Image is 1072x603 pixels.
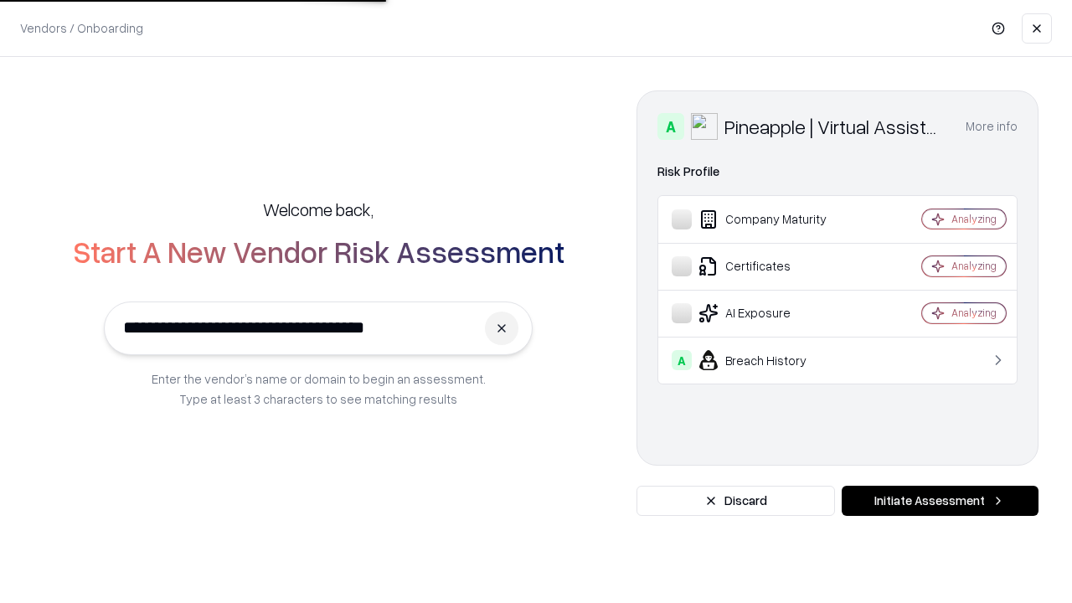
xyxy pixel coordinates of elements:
[951,306,997,320] div: Analyzing
[672,350,872,370] div: Breach History
[672,350,692,370] div: A
[672,209,872,229] div: Company Maturity
[951,259,997,273] div: Analyzing
[951,212,997,226] div: Analyzing
[724,113,946,140] div: Pineapple | Virtual Assistant Agency
[966,111,1018,142] button: More info
[73,234,564,268] h2: Start A New Vendor Risk Assessment
[691,113,718,140] img: Pineapple | Virtual Assistant Agency
[636,486,835,516] button: Discard
[657,162,1018,182] div: Risk Profile
[672,256,872,276] div: Certificates
[842,486,1038,516] button: Initiate Assessment
[672,303,872,323] div: AI Exposure
[657,113,684,140] div: A
[20,19,143,37] p: Vendors / Onboarding
[152,368,486,409] p: Enter the vendor’s name or domain to begin an assessment. Type at least 3 characters to see match...
[263,198,374,221] h5: Welcome back,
